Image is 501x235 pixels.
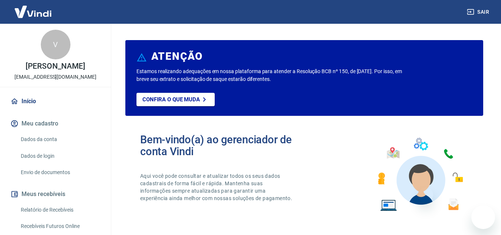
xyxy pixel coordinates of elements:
[18,148,102,164] a: Dados de login
[471,205,495,229] iframe: Botão para abrir a janela de mensagens
[9,186,102,202] button: Meus recebíveis
[41,30,70,59] div: V
[142,96,200,103] p: Confira o que muda
[9,115,102,132] button: Meu cadastro
[136,93,215,106] a: Confira o que muda
[418,187,433,202] iframe: Fechar mensagem
[9,93,102,110] a: Início
[371,134,468,216] img: Imagem de um avatar masculino com diversos icones exemplificando as funcionalidades do gerenciado...
[9,0,57,23] img: Vindi
[18,165,102,180] a: Envio de documentos
[14,73,96,81] p: [EMAIL_ADDRESS][DOMAIN_NAME]
[465,5,492,19] button: Sair
[18,219,102,234] a: Recebíveis Futuros Online
[136,68,405,83] p: Estamos realizando adequações em nossa plataforma para atender a Resolução BCB nº 150, de [DATE]....
[140,134,304,157] h2: Bem-vindo(a) ao gerenciador de conta Vindi
[151,53,203,60] h6: ATENÇÃO
[26,62,85,70] p: [PERSON_NAME]
[18,202,102,218] a: Relatório de Recebíveis
[140,172,294,202] p: Aqui você pode consultar e atualizar todos os seus dados cadastrais de forma fácil e rápida. Mant...
[18,132,102,147] a: Dados da conta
